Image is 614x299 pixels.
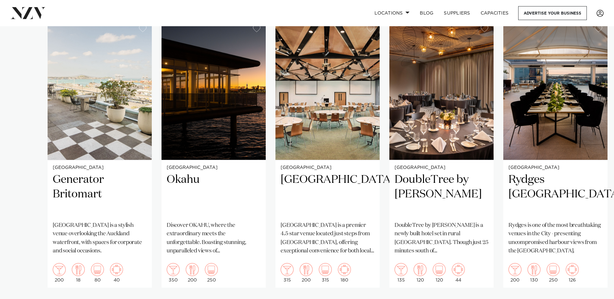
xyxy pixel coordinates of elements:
[369,6,415,20] a: Locations
[508,172,602,216] h2: Rydges [GEOGRAPHIC_DATA]
[281,263,294,282] div: 315
[395,263,407,276] img: cocktail.png
[338,263,351,276] img: meeting.png
[395,221,488,255] p: DoubleTree by [PERSON_NAME] is a newly built hotel set in rural [GEOGRAPHIC_DATA]. Though just 25...
[389,20,494,160] img: Corporate gala dinner setup at Hilton Karaka
[167,221,261,255] p: Discover OKAHU, where the extraordinary meets the unforgettable. Boasting stunning, unparalleled ...
[503,20,608,288] a: [GEOGRAPHIC_DATA] Rydges [GEOGRAPHIC_DATA] Rydges is one of the most breathtaking venues in the C...
[162,20,266,288] swiper-slide: 2 / 23
[439,6,475,20] a: SUPPLIERS
[547,263,560,276] img: theatre.png
[275,20,380,160] img: Conference space at Novotel Auckland Airport
[281,172,374,216] h2: [GEOGRAPHIC_DATA]
[162,20,266,288] a: [GEOGRAPHIC_DATA] Okahu Discover OKAHU, where the extraordinary meets the unforgettable. Boasting...
[110,263,123,282] div: 40
[205,263,218,282] div: 250
[452,263,465,276] img: meeting.png
[508,221,602,255] p: Rydges is one of the most breathtaking venues in the City - presenting uncompromised harbour view...
[395,165,488,170] small: [GEOGRAPHIC_DATA]
[167,165,261,170] small: [GEOGRAPHIC_DATA]
[452,263,465,282] div: 44
[338,263,351,282] div: 180
[503,20,608,288] swiper-slide: 5 / 23
[433,263,446,276] img: theatre.png
[475,6,514,20] a: Capacities
[186,263,199,282] div: 200
[508,263,521,282] div: 200
[167,172,261,216] h2: Okahu
[566,263,579,276] img: meeting.png
[528,263,541,276] img: dining.png
[395,172,488,216] h2: DoubleTree by [PERSON_NAME]
[186,263,199,276] img: dining.png
[395,263,407,282] div: 135
[167,263,180,282] div: 350
[518,6,587,20] a: Advertise your business
[10,7,46,19] img: nzv-logo.png
[72,263,85,282] div: 18
[110,263,123,276] img: meeting.png
[319,263,332,276] img: theatre.png
[281,263,294,276] img: cocktail.png
[319,263,332,282] div: 315
[53,263,66,276] img: cocktail.png
[528,263,541,282] div: 130
[414,263,427,276] img: dining.png
[48,20,152,288] swiper-slide: 1 / 23
[300,263,313,276] img: dining.png
[281,165,374,170] small: [GEOGRAPHIC_DATA]
[566,263,579,282] div: 126
[547,263,560,282] div: 250
[414,263,427,282] div: 120
[53,172,147,216] h2: Generator Britomart
[389,20,494,288] a: Corporate gala dinner setup at Hilton Karaka [GEOGRAPHIC_DATA] DoubleTree by [PERSON_NAME] Double...
[300,263,313,282] div: 200
[508,165,602,170] small: [GEOGRAPHIC_DATA]
[275,20,380,288] a: Conference space at Novotel Auckland Airport [GEOGRAPHIC_DATA] [GEOGRAPHIC_DATA] [GEOGRAPHIC_DATA...
[433,263,446,282] div: 120
[275,20,380,288] swiper-slide: 3 / 23
[53,165,147,170] small: [GEOGRAPHIC_DATA]
[281,221,374,255] p: [GEOGRAPHIC_DATA] is a premier 4.5-star venue located just steps from [GEOGRAPHIC_DATA], offering...
[205,263,218,276] img: theatre.png
[53,263,66,282] div: 200
[508,263,521,276] img: cocktail.png
[72,263,85,276] img: dining.png
[389,20,494,288] swiper-slide: 4 / 23
[167,263,180,276] img: cocktail.png
[415,6,439,20] a: BLOG
[91,263,104,276] img: theatre.png
[53,221,147,255] p: [GEOGRAPHIC_DATA] is a stylish venue overlooking the Auckland waterfront, with spaces for corpora...
[91,263,104,282] div: 80
[48,20,152,288] a: [GEOGRAPHIC_DATA] Generator Britomart [GEOGRAPHIC_DATA] is a stylish venue overlooking the Auckla...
